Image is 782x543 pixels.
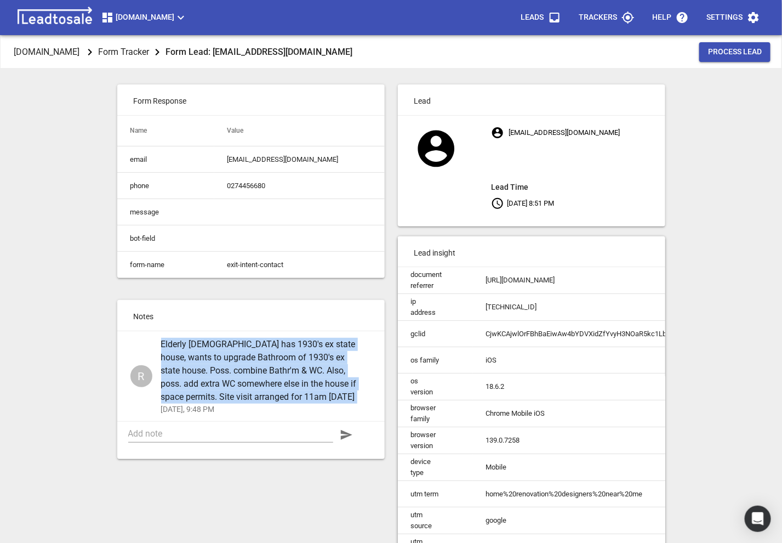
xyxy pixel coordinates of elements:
[652,12,671,23] p: Help
[491,180,665,194] aside: Lead Time
[117,225,214,252] td: bot-field
[117,116,214,146] th: Name
[699,42,770,62] button: Process Lead
[398,321,473,347] td: gclid
[398,236,665,267] p: Lead insight
[745,506,771,532] div: Open Intercom Messenger
[521,12,544,23] p: Leads
[398,374,473,400] td: os version
[96,7,192,29] button: [DOMAIN_NAME]
[13,7,96,29] img: logo
[398,294,473,321] td: ip address
[98,46,149,58] p: Form Tracker
[398,454,473,481] td: device type
[117,300,385,331] p: Notes
[398,507,473,534] td: utm source
[398,267,473,294] td: document referrer
[117,84,385,115] p: Form Response
[117,199,214,225] td: message
[706,12,743,23] p: Settings
[214,146,385,173] td: [EMAIL_ADDRESS][DOMAIN_NAME]
[398,347,473,374] td: os family
[161,338,363,404] span: Elderly [DEMOGRAPHIC_DATA] has 1930's ex state house, wants to upgrade Bathroom of 1930's ex stat...
[117,252,214,278] td: form-name
[214,173,385,199] td: 0274456680
[165,44,352,59] aside: Form Lead: [EMAIL_ADDRESS][DOMAIN_NAME]
[117,146,214,173] td: email
[491,197,504,210] svg: Your local time
[214,252,385,278] td: exit-intent-contact
[161,404,363,415] p: [DATE], 9:48 PM
[101,11,187,24] span: [DOMAIN_NAME]
[398,84,665,115] p: Lead
[214,116,385,146] th: Value
[398,400,473,427] td: browser family
[708,47,762,58] span: Process Lead
[117,173,214,199] td: phone
[130,365,152,387] div: Ross Dustin
[398,427,473,454] td: browser version
[491,123,665,213] p: [EMAIL_ADDRESS][DOMAIN_NAME] [DATE] 8:51 PM
[398,481,473,507] td: utm term
[14,46,79,58] p: [DOMAIN_NAME]
[579,12,617,23] p: Trackers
